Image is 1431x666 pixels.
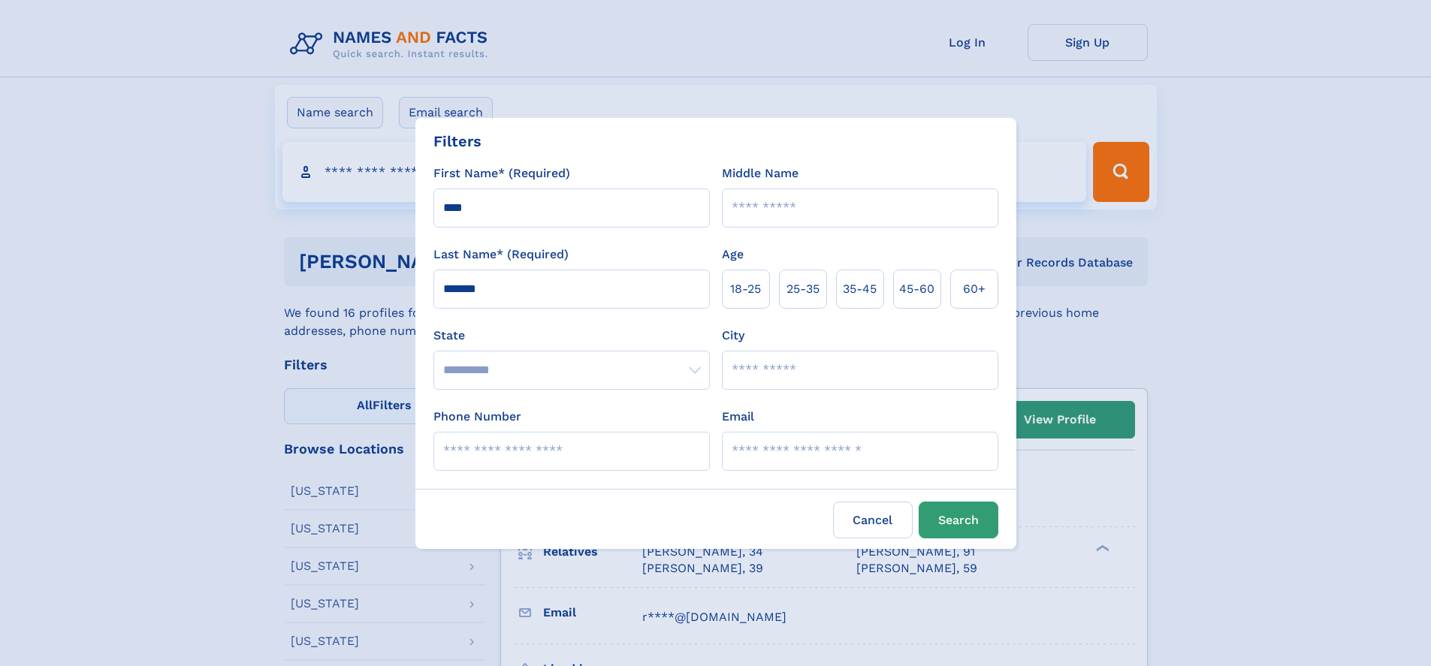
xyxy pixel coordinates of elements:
[433,327,710,345] label: State
[433,246,569,264] label: Last Name* (Required)
[433,130,482,152] div: Filters
[722,164,799,182] label: Middle Name
[963,280,986,298] span: 60+
[722,408,754,426] label: Email
[722,327,744,345] label: City
[433,164,570,182] label: First Name* (Required)
[730,280,761,298] span: 18‑25
[899,280,934,298] span: 45‑60
[833,502,913,538] label: Cancel
[433,408,521,426] label: Phone Number
[843,280,877,298] span: 35‑45
[722,246,744,264] label: Age
[919,502,998,538] button: Search
[786,280,820,298] span: 25‑35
